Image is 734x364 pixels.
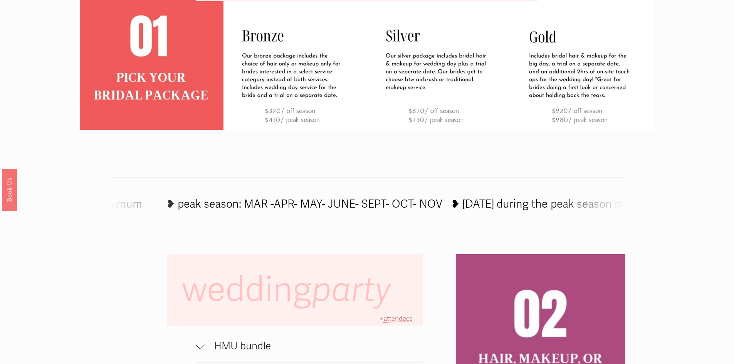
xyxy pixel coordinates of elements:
[383,315,413,323] span: attendees
[205,340,423,352] span: HMU bundle
[182,269,399,311] span: wedding
[166,197,442,211] tspan: ❥ peak season: MAR -APR- MAY- JUNE- SEPT- OCT- NOV
[380,315,383,323] span: +
[312,269,391,311] em: party
[2,168,17,210] a: Book Us
[196,330,423,362] button: HMU bundle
